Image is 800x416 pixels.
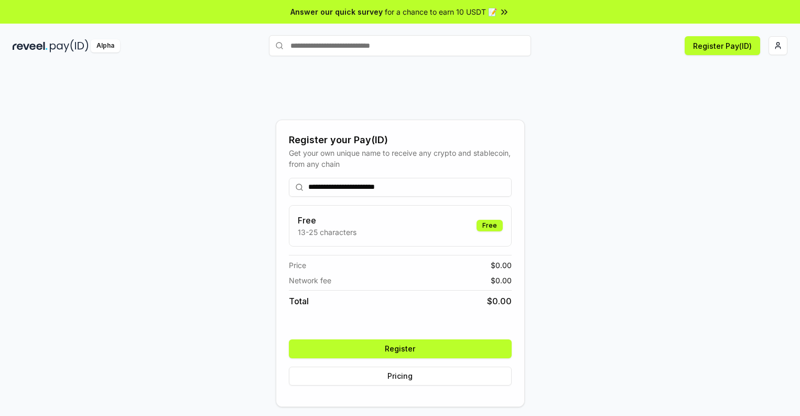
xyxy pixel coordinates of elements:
[491,275,512,286] span: $ 0.00
[13,39,48,52] img: reveel_dark
[491,260,512,271] span: $ 0.00
[685,36,760,55] button: Register Pay(ID)
[385,6,497,17] span: for a chance to earn 10 USDT 📝
[289,147,512,169] div: Get your own unique name to receive any crypto and stablecoin, from any chain
[477,220,503,231] div: Free
[289,339,512,358] button: Register
[289,367,512,386] button: Pricing
[298,214,356,227] h3: Free
[290,6,383,17] span: Answer our quick survey
[289,260,306,271] span: Price
[487,295,512,307] span: $ 0.00
[289,275,331,286] span: Network fee
[50,39,89,52] img: pay_id
[298,227,356,238] p: 13-25 characters
[91,39,120,52] div: Alpha
[289,133,512,147] div: Register your Pay(ID)
[289,295,309,307] span: Total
